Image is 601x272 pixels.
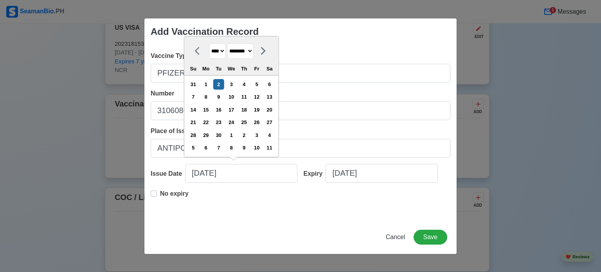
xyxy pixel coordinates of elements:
div: Choose Thursday, November 25th, 2021 [239,117,249,128]
div: Mo [201,63,211,74]
div: Choose Wednesday, November 10th, 2021 [226,92,237,102]
div: Choose Wednesday, December 1st, 2021 [226,130,237,141]
div: Choose Saturday, November 13th, 2021 [264,92,275,102]
div: Choose Sunday, November 21st, 2021 [188,117,198,128]
button: Cancel [381,230,410,245]
span: Place of Issue [151,128,193,134]
div: Choose Monday, December 6th, 2021 [201,142,211,153]
div: Choose Thursday, November 18th, 2021 [239,104,249,115]
input: Ex: Manila [151,139,450,158]
div: Sa [264,63,275,74]
div: Choose Tuesday, November 30th, 2021 [213,130,224,141]
div: Choose Sunday, November 28th, 2021 [188,130,198,141]
div: Issue Date [151,169,185,178]
div: Choose Sunday, December 5th, 2021 [188,142,198,153]
div: Choose Friday, November 19th, 2021 [252,104,262,115]
div: month 2021-11 [187,78,276,154]
div: Th [239,63,249,74]
div: Choose Tuesday, December 7th, 2021 [213,142,224,153]
div: Choose Friday, December 10th, 2021 [252,142,262,153]
div: Expiry [304,169,326,178]
div: Choose Friday, November 12th, 2021 [252,92,262,102]
div: Choose Monday, November 29th, 2021 [201,130,211,141]
div: Choose Tuesday, November 9th, 2021 [213,92,224,102]
div: Choose Wednesday, December 8th, 2021 [226,142,237,153]
div: Choose Wednesday, November 24th, 2021 [226,117,237,128]
div: Choose Saturday, December 4th, 2021 [264,130,275,141]
div: Choose Wednesday, November 17th, 2021 [226,104,237,115]
div: Choose Sunday, November 7th, 2021 [188,92,198,102]
div: Choose Thursday, December 9th, 2021 [239,142,249,153]
input: Ex: Sinovac 1st Dose [151,64,450,83]
div: Choose Thursday, November 4th, 2021 [239,79,249,90]
div: Su [188,63,198,74]
div: Choose Thursday, November 11th, 2021 [239,92,249,102]
div: Choose Saturday, November 20th, 2021 [264,104,275,115]
div: Choose Sunday, October 31st, 2021 [188,79,198,90]
div: Choose Tuesday, November 23rd, 2021 [213,117,224,128]
input: Ex: 1234567890 [151,101,450,120]
button: Save [414,230,447,245]
div: Choose Monday, November 15th, 2021 [201,104,211,115]
div: Choose Tuesday, November 16th, 2021 [213,104,224,115]
p: No expiry [160,189,189,198]
div: Choose Friday, December 3rd, 2021 [252,130,262,141]
div: Choose Wednesday, November 3rd, 2021 [226,79,237,90]
div: Choose Friday, November 26th, 2021 [252,117,262,128]
div: Choose Saturday, November 6th, 2021 [264,79,275,90]
span: Number [151,90,174,97]
span: Vaccine Type [151,52,190,59]
div: Fr [252,63,262,74]
div: Tu [213,63,224,74]
div: Choose Sunday, November 14th, 2021 [188,104,198,115]
div: Choose Thursday, December 2nd, 2021 [239,130,249,141]
div: We [226,63,237,74]
div: Choose Monday, November 22nd, 2021 [201,117,211,128]
div: Choose Saturday, November 27th, 2021 [264,117,275,128]
div: Choose Saturday, December 11th, 2021 [264,142,275,153]
div: Choose Friday, November 5th, 2021 [252,79,262,90]
div: Choose Monday, November 1st, 2021 [201,79,211,90]
div: Choose Tuesday, November 2nd, 2021 [213,79,224,90]
span: Cancel [386,234,405,240]
div: Choose Monday, November 8th, 2021 [201,92,211,102]
div: Add Vaccination Record [151,25,259,39]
